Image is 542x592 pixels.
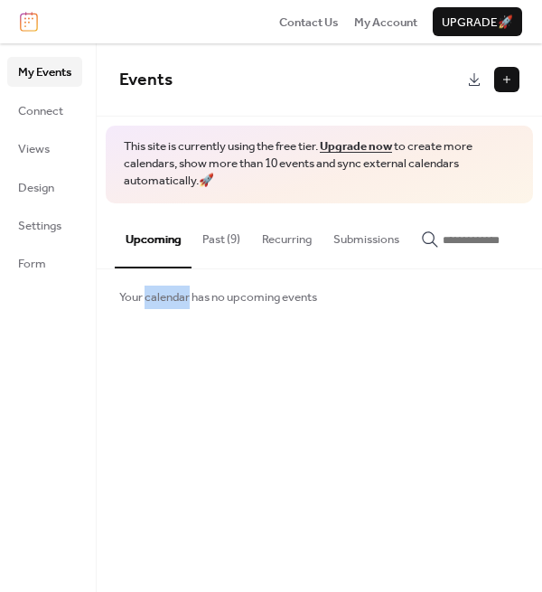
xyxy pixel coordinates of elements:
a: Contact Us [279,13,339,31]
span: My Events [18,63,71,81]
a: Settings [7,211,82,240]
span: This site is currently using the free tier. to create more calendars, show more than 10 events an... [124,138,515,190]
span: Connect [18,102,63,120]
span: Design [18,179,54,197]
a: Views [7,134,82,163]
span: Upgrade 🚀 [442,14,513,32]
a: Upgrade now [320,135,392,158]
button: Past (9) [192,203,251,267]
button: Upcoming [115,203,192,268]
button: Submissions [322,203,410,267]
span: Views [18,140,50,158]
a: Connect [7,96,82,125]
button: Recurring [251,203,322,267]
a: My Account [354,13,417,31]
img: logo [20,12,38,32]
a: Form [7,249,82,277]
span: Form [18,255,46,273]
span: Settings [18,217,61,235]
span: Events [119,63,173,97]
span: Your calendar has no upcoming events [119,288,317,306]
a: My Events [7,57,82,86]
span: Contact Us [279,14,339,32]
a: Design [7,173,82,202]
span: My Account [354,14,417,32]
button: Upgrade🚀 [433,7,522,36]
